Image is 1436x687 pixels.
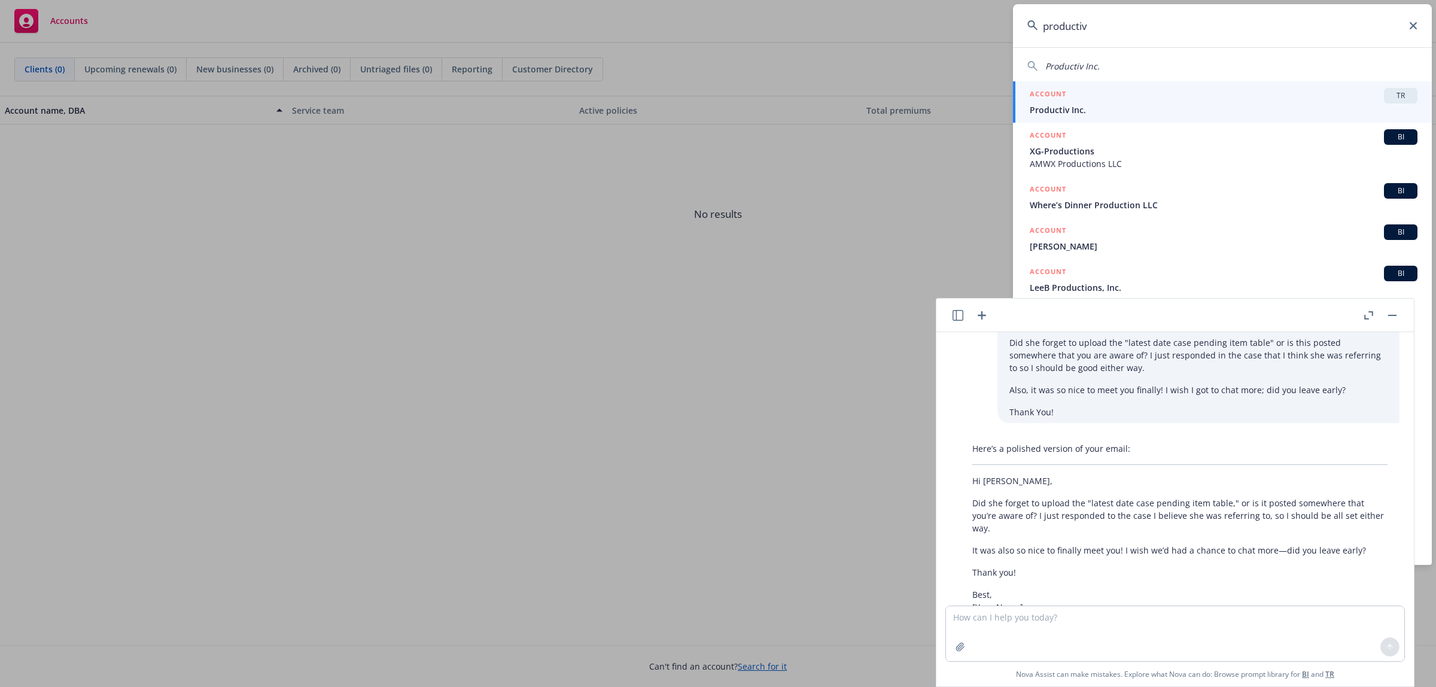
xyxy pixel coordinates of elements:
[1030,129,1066,144] h5: ACCOUNT
[1302,669,1309,679] a: BI
[1013,218,1432,259] a: ACCOUNTBI[PERSON_NAME]
[1013,4,1432,47] input: Search...
[1030,281,1417,294] span: LeeB Productions, Inc.
[1045,60,1100,72] span: Productiv Inc.
[1030,88,1066,102] h5: ACCOUNT
[1016,662,1334,686] span: Nova Assist can make mistakes. Explore what Nova can do: Browse prompt library for and
[1013,177,1432,218] a: ACCOUNTBIWhere’s Dinner Production LLC
[1389,132,1413,142] span: BI
[972,544,1388,557] p: It was also so nice to finally meet you! I wish we’d had a chance to chat more—did you leave early?
[1389,227,1413,238] span: BI
[972,566,1388,579] p: Thank you!
[1030,199,1417,211] span: Where’s Dinner Production LLC
[1013,123,1432,177] a: ACCOUNTBIXG-ProductionsAMWX Productions LLC
[972,588,1388,613] p: Best, [Your Name]
[1030,266,1066,280] h5: ACCOUNT
[1030,145,1417,157] span: XG-Productions
[1325,669,1334,679] a: TR
[1013,259,1432,300] a: ACCOUNTBILeeB Productions, Inc.
[1009,384,1388,396] p: Also, it was so nice to meet you finally! I wish I got to chat more; did you leave early?
[1009,406,1388,418] p: Thank You!
[1030,224,1066,239] h5: ACCOUNT
[972,497,1388,534] p: Did she forget to upload the "latest date case pending item table," or is it posted somewhere tha...
[972,442,1388,455] p: Here’s a polished version of your email:
[1030,157,1417,170] span: AMWX Productions LLC
[1389,90,1413,101] span: TR
[1030,240,1417,253] span: [PERSON_NAME]
[972,475,1388,487] p: Hi [PERSON_NAME],
[1389,268,1413,279] span: BI
[1013,81,1432,123] a: ACCOUNTTRProductiv Inc.
[1030,104,1417,116] span: Productiv Inc.
[1009,336,1388,374] p: Did she forget to upload the "latest date case pending item table" or is this posted somewhere th...
[1030,183,1066,197] h5: ACCOUNT
[1389,186,1413,196] span: BI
